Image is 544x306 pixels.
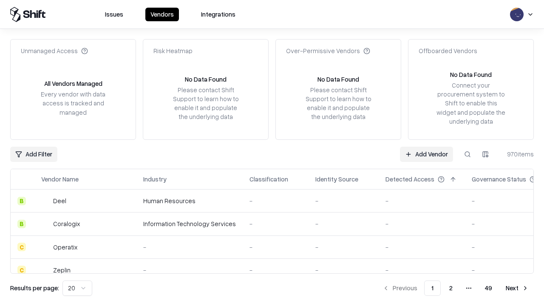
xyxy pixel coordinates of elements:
[53,219,80,228] div: Coralogix
[100,8,128,21] button: Issues
[53,266,71,275] div: Zeplin
[317,75,359,84] div: No Data Found
[53,243,77,252] div: Operatix
[249,243,302,252] div: -
[249,196,302,205] div: -
[53,196,66,205] div: Deel
[400,147,453,162] a: Add Vendor
[41,175,79,184] div: Vendor Name
[472,175,526,184] div: Governance Status
[315,243,372,252] div: -
[145,8,179,21] button: Vendors
[143,243,236,252] div: -
[17,266,26,274] div: C
[385,175,434,184] div: Detected Access
[143,196,236,205] div: Human Resources
[17,197,26,205] div: B
[315,196,372,205] div: -
[478,280,499,296] button: 49
[286,46,370,55] div: Over-Permissive Vendors
[170,85,241,122] div: Please contact Shift Support to learn how to enable it and populate the underlying data
[143,219,236,228] div: Information Technology Services
[501,280,534,296] button: Next
[17,220,26,228] div: B
[385,243,458,252] div: -
[385,196,458,205] div: -
[41,220,50,228] img: Coralogix
[249,219,302,228] div: -
[385,266,458,275] div: -
[44,79,102,88] div: All Vendors Managed
[17,243,26,251] div: C
[377,280,534,296] nav: pagination
[249,266,302,275] div: -
[21,46,88,55] div: Unmanaged Access
[315,175,358,184] div: Identity Source
[41,243,50,251] img: Operatix
[419,46,477,55] div: Offboarded Vendors
[196,8,241,21] button: Integrations
[143,175,167,184] div: Industry
[500,150,534,159] div: 970 items
[38,90,108,116] div: Every vendor with data access is tracked and managed
[249,175,288,184] div: Classification
[185,75,227,84] div: No Data Found
[442,280,459,296] button: 2
[315,219,372,228] div: -
[436,81,506,126] div: Connect your procurement system to Shift to enable this widget and populate the underlying data
[303,85,374,122] div: Please contact Shift Support to learn how to enable it and populate the underlying data
[10,147,57,162] button: Add Filter
[450,70,492,79] div: No Data Found
[424,280,441,296] button: 1
[41,197,50,205] img: Deel
[10,283,59,292] p: Results per page:
[41,266,50,274] img: Zeplin
[385,219,458,228] div: -
[315,266,372,275] div: -
[143,266,236,275] div: -
[153,46,193,55] div: Risk Heatmap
